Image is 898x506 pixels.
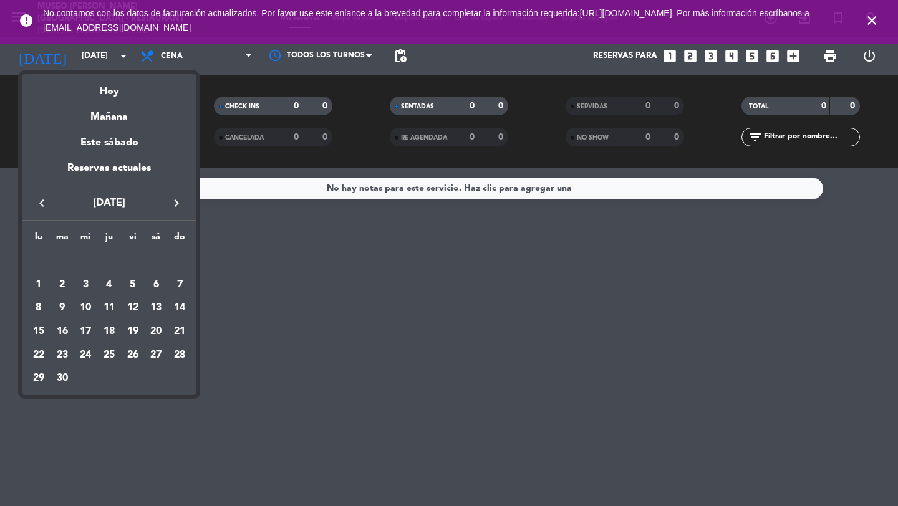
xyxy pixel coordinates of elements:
td: 8 de junio de 2026 [27,297,51,320]
div: 20 [145,321,167,342]
td: 27 de junio de 2026 [145,343,168,367]
div: 4 [99,274,120,295]
td: 29 de junio de 2026 [27,367,51,391]
div: 25 [99,345,120,366]
div: 16 [52,321,73,342]
div: 29 [28,368,49,389]
div: 26 [122,345,143,366]
span: [DATE] [53,195,165,211]
td: JUN. [27,249,191,273]
div: 11 [99,297,120,318]
th: martes [51,230,74,249]
div: 15 [28,321,49,342]
div: 12 [122,297,143,318]
i: keyboard_arrow_left [34,196,49,211]
th: viernes [121,230,145,249]
td: 20 de junio de 2026 [145,320,168,343]
td: 5 de junio de 2026 [121,273,145,297]
td: 7 de junio de 2026 [168,273,191,297]
td: 17 de junio de 2026 [74,320,97,343]
div: 22 [28,345,49,366]
div: 28 [169,345,190,366]
i: keyboard_arrow_right [169,196,184,211]
div: 17 [75,321,96,342]
td: 9 de junio de 2026 [51,297,74,320]
div: Reservas actuales [22,160,196,186]
div: 3 [75,274,96,295]
td: 1 de junio de 2026 [27,273,51,297]
td: 3 de junio de 2026 [74,273,97,297]
div: 5 [122,274,143,295]
div: 9 [52,297,73,318]
div: 2 [52,274,73,295]
td: 13 de junio de 2026 [145,297,168,320]
div: 27 [145,345,167,366]
div: 21 [169,321,190,342]
th: domingo [168,230,191,249]
div: 14 [169,297,190,318]
td: 15 de junio de 2026 [27,320,51,343]
div: 6 [145,274,167,295]
button: keyboard_arrow_right [165,195,188,211]
div: 24 [75,345,96,366]
td: 18 de junio de 2026 [97,320,121,343]
div: 10 [75,297,96,318]
td: 21 de junio de 2026 [168,320,191,343]
td: 11 de junio de 2026 [97,297,121,320]
div: 19 [122,321,143,342]
td: 12 de junio de 2026 [121,297,145,320]
div: 30 [52,368,73,389]
td: 24 de junio de 2026 [74,343,97,367]
td: 4 de junio de 2026 [97,273,121,297]
td: 6 de junio de 2026 [145,273,168,297]
td: 26 de junio de 2026 [121,343,145,367]
td: 10 de junio de 2026 [74,297,97,320]
div: Hoy [22,74,196,100]
div: 1 [28,274,49,295]
th: jueves [97,230,121,249]
div: 18 [99,321,120,342]
div: 7 [169,274,190,295]
div: 23 [52,345,73,366]
td: 16 de junio de 2026 [51,320,74,343]
td: 19 de junio de 2026 [121,320,145,343]
td: 14 de junio de 2026 [168,297,191,320]
th: miércoles [74,230,97,249]
button: keyboard_arrow_left [31,195,53,211]
div: Mañana [22,100,196,125]
td: 25 de junio de 2026 [97,343,121,367]
th: sábado [145,230,168,249]
td: 22 de junio de 2026 [27,343,51,367]
div: Este sábado [22,125,196,160]
div: 13 [145,297,167,318]
td: 30 de junio de 2026 [51,367,74,391]
div: 8 [28,297,49,318]
th: lunes [27,230,51,249]
td: 23 de junio de 2026 [51,343,74,367]
td: 2 de junio de 2026 [51,273,74,297]
td: 28 de junio de 2026 [168,343,191,367]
